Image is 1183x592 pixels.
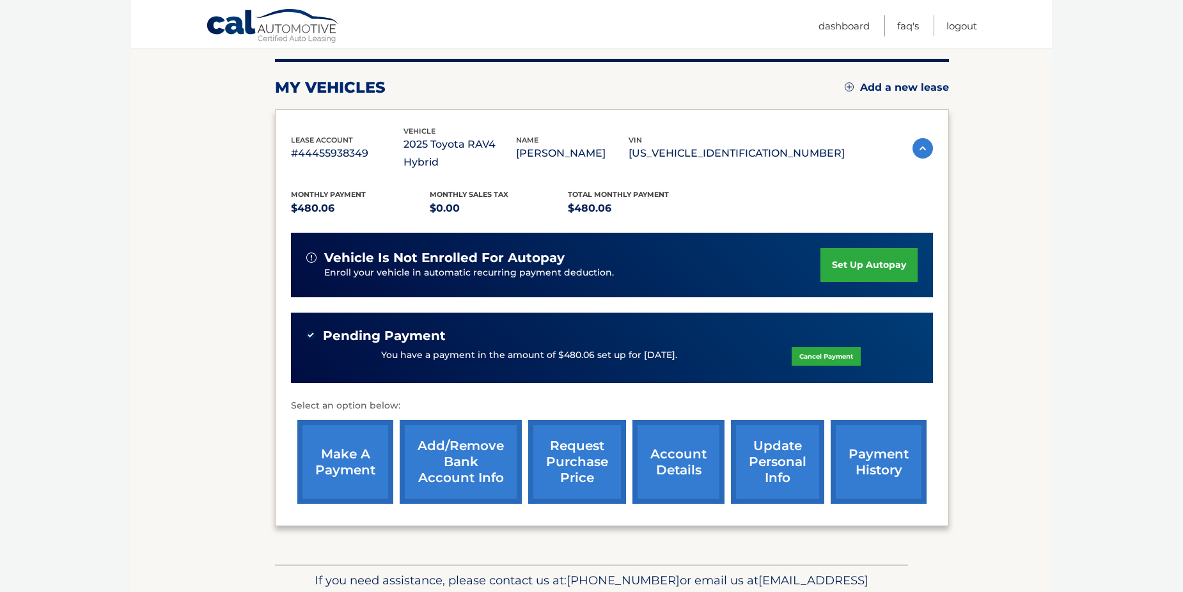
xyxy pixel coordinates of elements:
h2: my vehicles [275,78,386,97]
a: payment history [831,420,927,504]
span: vin [629,136,642,144]
p: $480.06 [568,199,707,217]
img: alert-white.svg [306,253,317,263]
p: Enroll your vehicle in automatic recurring payment deduction. [324,266,820,280]
p: $0.00 [430,199,568,217]
a: set up autopay [820,248,918,282]
p: [US_VEHICLE_IDENTIFICATION_NUMBER] [629,144,845,162]
span: Monthly Payment [291,190,366,199]
span: Pending Payment [323,328,446,344]
p: [PERSON_NAME] [516,144,629,162]
a: Add/Remove bank account info [400,420,522,504]
a: Logout [946,15,977,36]
a: Dashboard [819,15,870,36]
img: accordion-active.svg [913,138,933,159]
a: Cancel Payment [792,347,861,366]
span: vehicle is not enrolled for autopay [324,250,565,266]
p: #44455938349 [291,144,403,162]
span: Monthly sales Tax [430,190,508,199]
a: Cal Automotive [206,8,340,45]
a: make a payment [297,420,393,504]
p: Select an option below: [291,398,933,414]
img: add.svg [845,82,854,91]
p: 2025 Toyota RAV4 Hybrid [403,136,516,171]
a: update personal info [731,420,824,504]
a: Add a new lease [845,81,949,94]
a: request purchase price [528,420,626,504]
span: Total Monthly Payment [568,190,669,199]
span: lease account [291,136,353,144]
a: account details [632,420,725,504]
img: check-green.svg [306,331,315,339]
p: You have a payment in the amount of $480.06 set up for [DATE]. [381,348,677,362]
span: name [516,136,538,144]
a: FAQ's [897,15,919,36]
span: vehicle [403,127,435,136]
p: $480.06 [291,199,430,217]
span: [PHONE_NUMBER] [567,573,680,588]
